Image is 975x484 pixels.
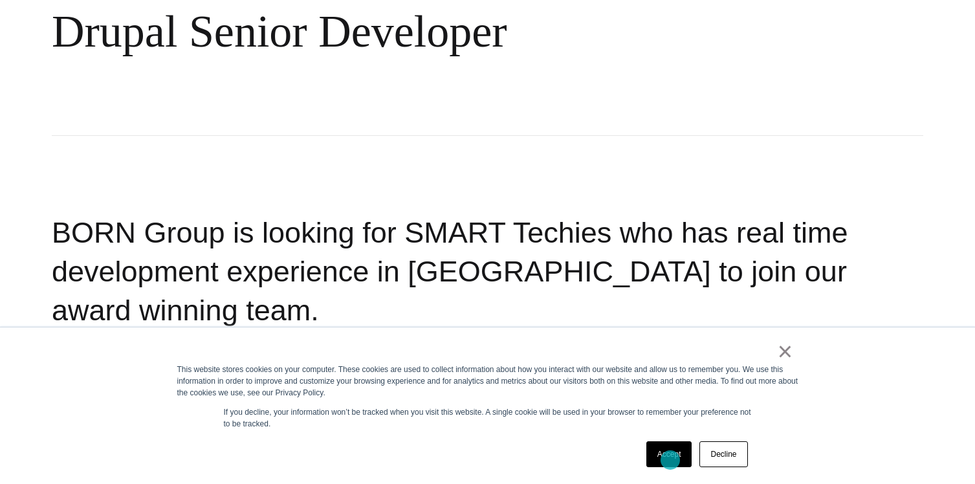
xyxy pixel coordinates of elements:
h2: BORN Group is looking for SMART Techies who has real time development experience in [GEOGRAPHIC_D... [52,214,923,331]
a: × [778,346,793,357]
p: If you decline, your information won’t be tracked when you visit this website. A single cookie wi... [224,406,752,430]
a: Decline [699,441,747,467]
div: Drupal Senior Developer [52,5,789,58]
a: Accept [646,441,692,467]
div: This website stores cookies on your computer. These cookies are used to collect information about... [177,364,798,399]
